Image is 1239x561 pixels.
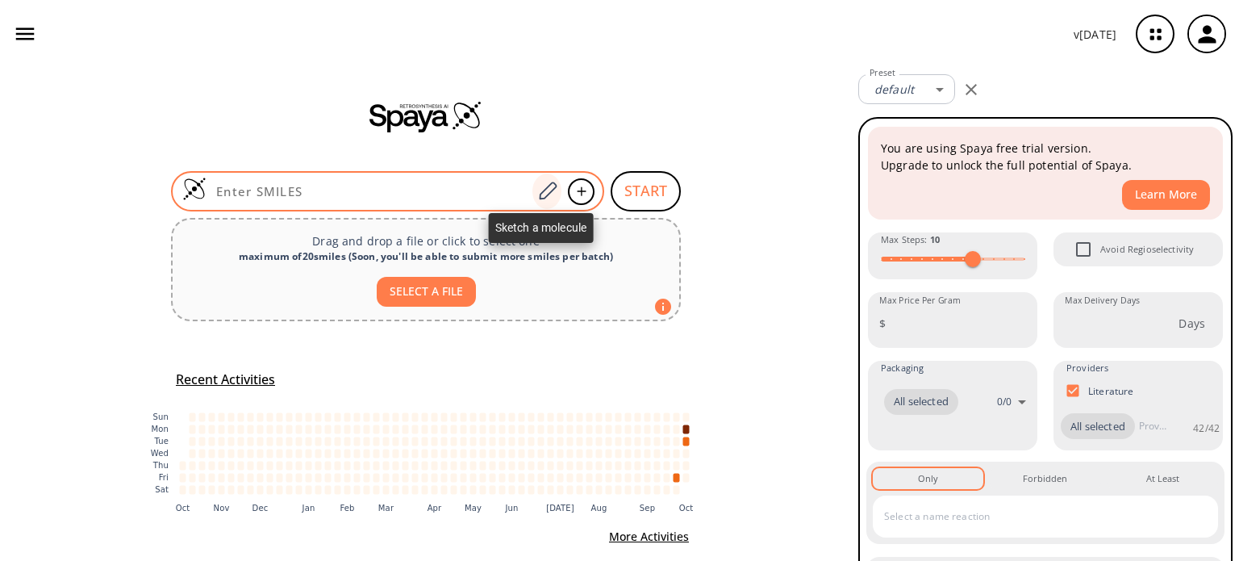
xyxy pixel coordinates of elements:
span: Avoid Regioselectivity [1100,242,1194,257]
p: 0 / 0 [997,395,1012,408]
input: Provider name [1135,413,1170,439]
text: Mar [378,504,394,513]
div: At Least [1146,471,1179,486]
p: Days [1179,315,1205,332]
span: Max Steps : [881,232,940,247]
text: Oct [176,504,190,513]
em: default [874,82,914,97]
text: Jun [504,504,518,513]
text: Sat [155,485,169,494]
text: Jan [302,504,315,513]
div: Sketch a molecule [489,213,594,243]
input: Select a name reaction [880,504,1187,530]
text: Dec [252,504,269,513]
span: All selected [1061,419,1135,435]
text: Oct [679,504,694,513]
p: Drag and drop a file or click to select one [186,232,666,249]
img: Logo Spaya [182,177,206,201]
button: SELECT A FILE [377,277,476,307]
text: Nov [214,504,230,513]
p: Literature [1088,384,1134,398]
text: Mon [151,425,169,433]
text: Feb [340,504,354,513]
text: Sep [640,504,655,513]
text: Thu [152,461,169,470]
button: At Least [1108,468,1218,489]
button: START [611,171,681,211]
label: Preset [870,67,895,79]
p: You are using Spaya free trial version. Upgrade to unlock the full potential of Spaya. [881,140,1210,174]
p: $ [879,315,886,332]
button: Only [873,468,983,489]
div: Forbidden [1023,471,1067,486]
img: Spaya logo [369,100,482,132]
button: Learn More [1122,180,1210,210]
p: v [DATE] [1074,26,1116,43]
text: Tue [153,437,169,446]
label: Max Price Per Gram [879,295,961,307]
text: [DATE] [546,504,574,513]
button: More Activities [603,522,695,552]
text: Apr [428,504,442,513]
input: Enter SMILES [206,183,532,199]
span: Packaging [881,361,924,375]
h5: Recent Activities [176,371,275,388]
label: Max Delivery Days [1065,295,1140,307]
span: All selected [884,394,958,410]
text: May [465,504,482,513]
text: Wed [151,449,169,458]
g: cell [180,412,690,494]
button: Forbidden [990,468,1100,489]
p: 42 / 42 [1193,421,1220,435]
button: Recent Activities [169,366,282,393]
div: Only [918,471,938,486]
g: x-axis tick label [176,504,694,513]
text: Sun [153,412,169,421]
g: y-axis tick label [151,412,169,494]
span: Avoid Regioselectivity [1066,232,1100,266]
strong: 10 [930,233,940,245]
div: maximum of 20 smiles ( Soon, you'll be able to submit more smiles per batch ) [186,249,666,264]
text: Aug [591,504,607,513]
text: Fri [159,473,169,482]
span: Providers [1066,361,1108,375]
